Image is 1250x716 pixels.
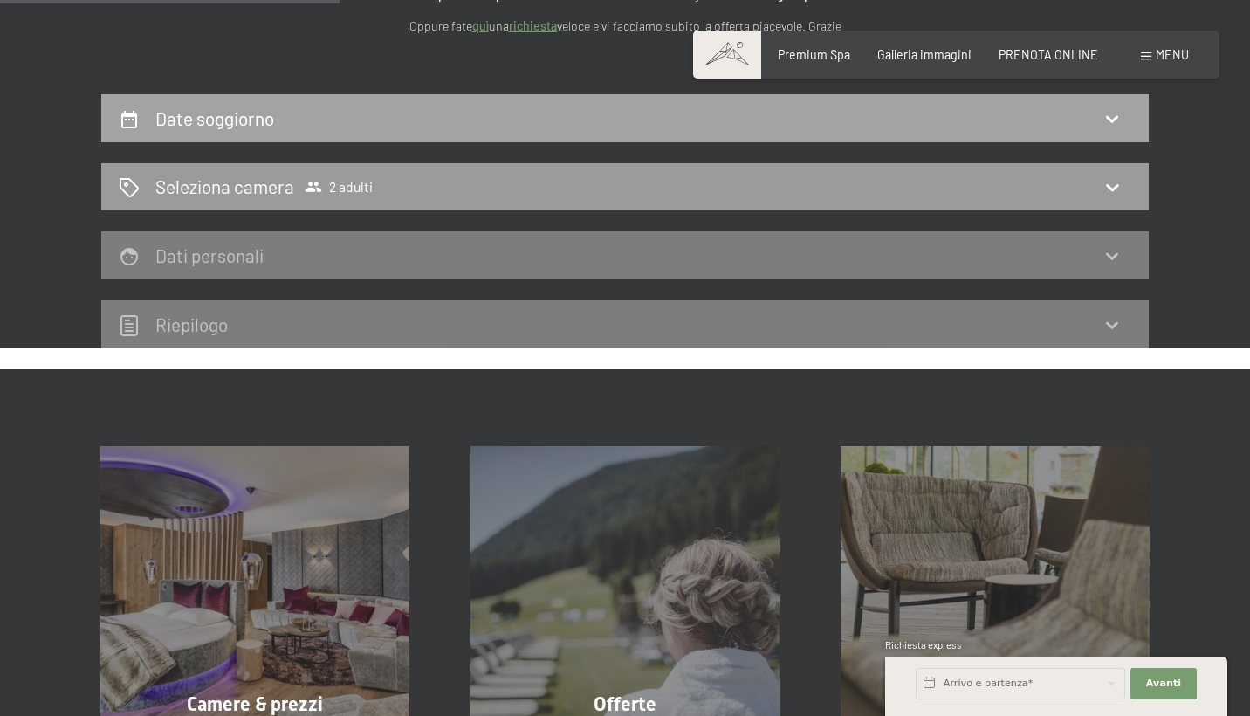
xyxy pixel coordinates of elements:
[594,693,656,715] span: Offerte
[472,18,489,33] a: quì
[305,178,373,196] span: 2 adulti
[509,18,557,33] a: richiesta
[155,244,264,266] h2: Dati personali
[155,313,228,335] h2: Riepilogo
[241,17,1009,37] p: Oppure fate una veloce e vi facciamo subito la offerta piacevole. Grazie
[155,174,294,199] h2: Seleziona camera
[877,47,972,62] a: Galleria immagini
[885,639,962,651] span: Richiesta express
[778,47,850,62] a: Premium Spa
[999,47,1098,62] a: PRENOTA ONLINE
[1130,668,1197,699] button: Avanti
[187,693,323,715] span: Camere & prezzi
[1146,677,1181,691] span: Avanti
[1156,47,1189,62] span: Menu
[155,107,274,129] h2: Date soggiorno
